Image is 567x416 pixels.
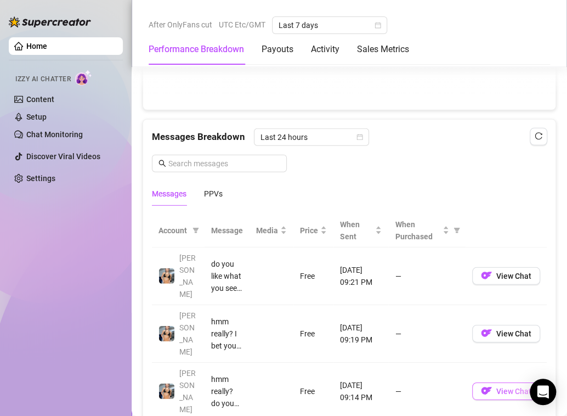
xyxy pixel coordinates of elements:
[530,379,556,405] div: Open Intercom Messenger
[472,389,540,398] a: OFView Chat
[204,188,223,200] div: PPVs
[279,17,381,33] span: Last 7 days
[158,160,166,167] span: search
[472,331,540,340] a: OFView Chat
[26,174,55,183] a: Settings
[250,214,293,248] th: Media
[211,258,243,294] div: do you like what you see here [PERSON_NAME]?? 😍
[388,214,466,248] th: When Purchased
[496,272,531,280] span: View Chat
[149,43,244,56] div: Performance Breakdown
[472,274,540,283] a: OFView Chat
[311,43,339,56] div: Activity
[190,222,201,239] span: filter
[356,134,363,140] span: calendar
[340,218,373,243] span: When Sent
[179,311,196,356] span: [PERSON_NAME]
[26,130,83,139] a: Chat Monitoring
[256,224,278,237] span: Media
[211,373,243,409] div: hmm really? do you think you can handle me? 😏
[293,214,333,248] th: Price
[211,316,243,352] div: hmm really? I bet you wanna see more? ;)
[472,383,540,400] button: OFView Chat
[168,158,280,170] input: Search messages
[333,305,388,363] td: [DATE] 09:19 PM
[472,325,540,342] button: OFView Chat
[333,214,388,248] th: When Sent
[26,42,47,50] a: Home
[179,369,196,414] span: [PERSON_NAME]
[159,268,174,284] img: Veronica
[357,43,409,56] div: Sales Metrics
[333,248,388,305] td: [DATE] 09:21 PM
[535,132,542,140] span: reload
[26,95,54,104] a: Content
[293,248,333,305] td: Free
[395,218,440,243] span: When Purchased
[15,74,71,85] span: Izzy AI Chatter
[496,329,531,338] span: View Chat
[219,16,265,33] span: UTC Etc/GMT
[481,328,492,339] img: OF
[481,270,492,281] img: OF
[26,113,47,121] a: Setup
[158,224,188,237] span: Account
[496,387,531,396] span: View Chat
[375,22,381,29] span: calendar
[75,70,92,86] img: AI Chatter
[205,214,250,248] th: Message
[9,16,91,27] img: logo-BBDzfeDw.svg
[26,152,100,161] a: Discover Viral Videos
[179,254,196,299] span: [PERSON_NAME]
[149,16,212,33] span: After OnlyFans cut
[159,326,174,341] img: Veronica
[152,188,186,200] div: Messages
[453,227,460,234] span: filter
[152,128,547,146] div: Messages Breakdown
[388,305,466,363] td: —
[300,224,318,237] span: Price
[262,43,293,56] div: Payouts
[192,227,199,234] span: filter
[260,129,362,145] span: Last 24 hours
[481,385,492,396] img: OF
[388,248,466,305] td: —
[293,305,333,363] td: Free
[159,384,174,399] img: Veronica
[451,216,462,245] span: filter
[472,267,540,285] button: OFView Chat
